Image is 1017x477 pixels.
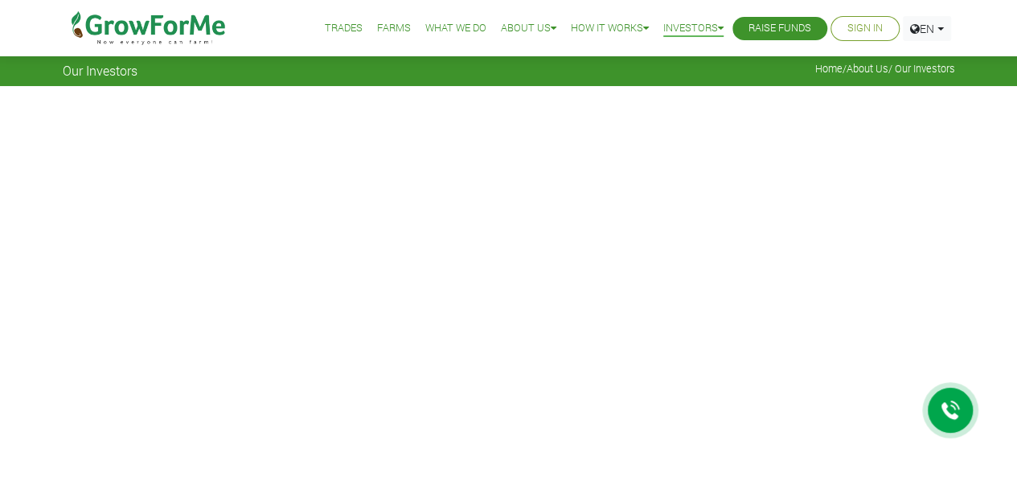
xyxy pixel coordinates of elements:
[815,62,843,75] a: Home
[425,20,486,37] a: What We Do
[325,20,363,37] a: Trades
[377,20,411,37] a: Farms
[748,20,811,37] a: Raise Funds
[903,16,951,41] a: EN
[501,20,556,37] a: About Us
[571,20,649,37] a: How it Works
[847,62,888,75] a: About Us
[63,63,137,78] span: Our Investors
[815,63,955,75] span: / / Our Investors
[847,20,883,37] a: Sign In
[663,20,724,37] a: Investors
